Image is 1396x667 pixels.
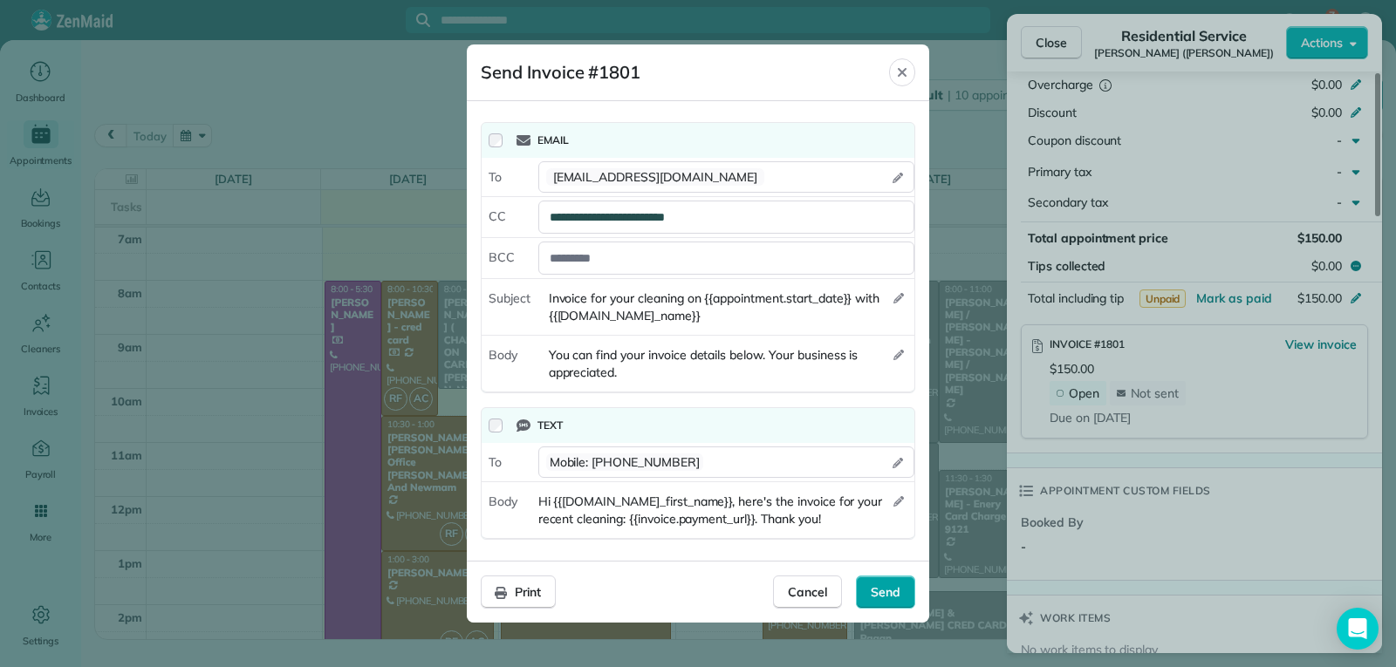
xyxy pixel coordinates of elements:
span: Cancel [788,583,827,601]
span: To [489,453,538,471]
button: Mobile:[PHONE_NUMBER] [538,446,914,478]
span: Hi {{[DOMAIN_NAME]_first_name}}, here's the invoice for your recent cleaning: {{invoice.payment_u... [538,493,893,527]
span: Text [537,419,563,432]
button: Print [481,575,556,609]
span: To [489,168,538,186]
button: Invoice for your cleaning on {{appointment.start_date}} with {{[DOMAIN_NAME]_name}} [538,289,904,324]
button: Hi {{[DOMAIN_NAME]_first_name}}, here's the invoice for your recent cleaning: {{invoice.payment_u... [538,493,904,527]
button: [EMAIL_ADDRESS][DOMAIN_NAME] [538,161,914,193]
span: [EMAIL_ADDRESS][DOMAIN_NAME] [550,168,761,186]
span: Subject [489,289,538,307]
span: You can find your invoice details below. Your business is appreciated. [549,347,859,380]
span: Body [489,346,538,364]
button: Send [856,575,915,609]
span: Body [489,493,538,510]
span: Invoice for your cleaning on {{appointment.start_date}} with {{[DOMAIN_NAME]_name}} [538,289,893,324]
button: You can find your invoice details below. Your business is appreciated. [538,339,914,388]
button: Cancel [773,575,842,609]
span: Print [515,583,541,601]
span: BCC [489,248,538,266]
button: Close [889,58,915,86]
span: Mobile : [550,453,589,471]
span: Send Invoice #1801 [481,61,640,83]
span: [PHONE_NUMBER] [592,453,699,471]
span: CC [489,208,538,225]
span: Send [871,583,900,601]
span: Email [537,133,569,147]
